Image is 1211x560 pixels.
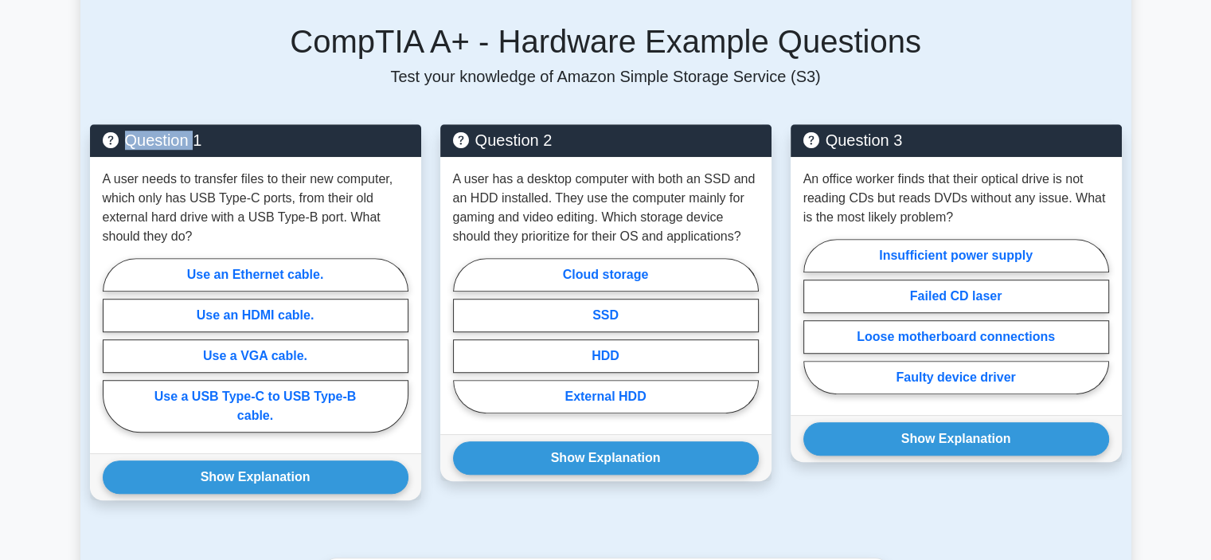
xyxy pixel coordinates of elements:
[453,380,759,413] label: External HDD
[803,131,1109,150] h5: Question 3
[803,280,1109,313] label: Failed CD laser
[803,320,1109,354] label: Loose motherboard connections
[453,441,759,475] button: Show Explanation
[803,422,1109,456] button: Show Explanation
[90,22,1122,61] h5: CompTIA A+ - Hardware Example Questions
[103,460,408,494] button: Show Explanation
[453,339,759,373] label: HDD
[453,131,759,150] h5: Question 2
[103,258,408,292] label: Use an Ethernet cable.
[103,131,408,150] h5: Question 1
[453,258,759,292] label: Cloud storage
[103,339,408,373] label: Use a VGA cable.
[453,170,759,246] p: A user has a desktop computer with both an SSD and an HDD installed. They use the computer mainly...
[90,67,1122,86] p: Test your knowledge of Amazon Simple Storage Service (S3)
[103,299,408,332] label: Use an HDMI cable.
[803,170,1109,227] p: An office worker finds that their optical drive is not reading CDs but reads DVDs without any iss...
[803,361,1109,394] label: Faulty device driver
[803,239,1109,272] label: Insufficient power supply
[103,380,408,433] label: Use a USB Type-C to USB Type-B cable.
[453,299,759,332] label: SSD
[103,170,408,246] p: A user needs to transfer files to their new computer, which only has USB Type-C ports, from their...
